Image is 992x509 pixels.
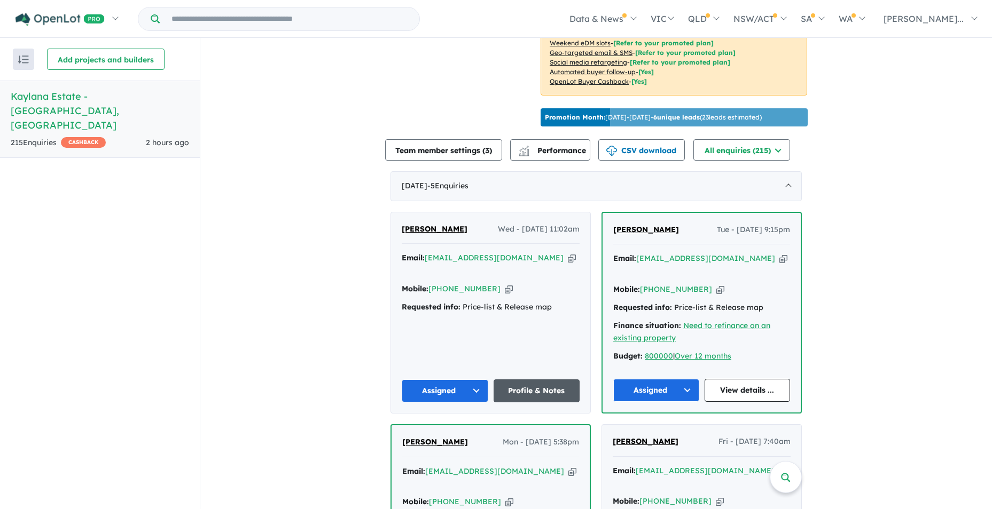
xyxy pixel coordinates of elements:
[613,496,639,506] strong: Mobile:
[402,437,468,447] span: [PERSON_NAME]
[884,13,964,24] span: [PERSON_NAME]...
[568,466,576,477] button: Copy
[613,350,790,363] div: |
[631,77,647,85] span: [Yes]
[606,146,617,156] img: download icon
[613,39,714,47] span: [Refer to your promoted plan]
[429,497,501,506] a: [PHONE_NUMBER]
[645,351,673,361] a: 800000
[61,137,106,148] span: CASHBACK
[428,284,501,293] a: [PHONE_NUMBER]
[550,49,632,57] u: Geo-targeted email & SMS
[510,139,590,161] button: Performance
[613,284,640,294] strong: Mobile:
[385,139,502,161] button: Team member settings (3)
[568,252,576,264] button: Copy
[11,89,189,132] h5: Kaylana Estate - [GEOGRAPHIC_DATA] , [GEOGRAPHIC_DATA]
[613,436,678,446] span: [PERSON_NAME]
[519,149,529,156] img: bar-chart.svg
[402,223,467,236] a: [PERSON_NAME]
[47,49,165,70] button: Add projects and builders
[402,253,425,263] strong: Email:
[485,146,489,155] span: 3
[613,351,643,361] strong: Budget:
[613,435,678,448] a: [PERSON_NAME]
[402,497,429,506] strong: Mobile:
[505,283,513,295] button: Copy
[402,466,425,476] strong: Email:
[402,284,428,293] strong: Mobile:
[402,224,467,234] span: [PERSON_NAME]
[613,225,679,234] span: [PERSON_NAME]
[520,146,586,155] span: Performance
[15,13,105,26] img: Openlot PRO Logo White
[550,77,629,85] u: OpenLot Buyer Cashback
[550,39,611,47] u: Weekend eDM slots
[613,466,636,475] strong: Email:
[675,351,731,361] a: Over 12 months
[613,321,681,330] strong: Finance situation:
[630,58,730,66] span: [Refer to your promoted plan]
[402,436,468,449] a: [PERSON_NAME]
[545,113,762,122] p: [DATE] - [DATE] - ( 23 leads estimated)
[716,496,724,507] button: Copy
[638,68,654,76] span: [Yes]
[705,379,791,402] a: View details ...
[550,68,636,76] u: Automated buyer follow-up
[693,139,790,161] button: All enquiries (215)
[717,224,790,236] span: Tue - [DATE] 9:15pm
[425,466,564,476] a: [EMAIL_ADDRESS][DOMAIN_NAME]
[550,58,627,66] u: Social media retargeting
[653,113,700,121] b: 6 unique leads
[640,284,712,294] a: [PHONE_NUMBER]
[545,113,605,121] b: Promotion Month:
[425,253,564,263] a: [EMAIL_ADDRESS][DOMAIN_NAME]
[18,55,29,63] img: sort.svg
[427,181,468,190] span: - 5 Enquir ies
[402,302,460,312] strong: Requested info:
[598,139,685,161] button: CSV download
[505,496,513,507] button: Copy
[613,303,672,312] strong: Requested info:
[636,466,775,475] a: [EMAIL_ADDRESS][DOMAIN_NAME]
[11,137,106,149] div: 215 Enquir ies
[613,253,636,263] strong: Email:
[402,379,488,402] button: Assigned
[498,223,580,236] span: Wed - [DATE] 11:02am
[636,253,775,263] a: [EMAIL_ADDRESS][DOMAIN_NAME]
[613,224,679,236] a: [PERSON_NAME]
[162,7,417,30] input: Try estate name, suburb, builder or developer
[390,171,802,201] div: [DATE]
[494,379,580,402] a: Profile & Notes
[779,253,787,264] button: Copy
[402,301,580,314] div: Price-list & Release map
[639,496,712,506] a: [PHONE_NUMBER]
[146,138,189,147] span: 2 hours ago
[613,321,770,343] a: Need to refinance on an existing property
[613,379,699,402] button: Assigned
[519,146,529,152] img: line-chart.svg
[613,301,790,314] div: Price-list & Release map
[635,49,736,57] span: [Refer to your promoted plan]
[503,436,579,449] span: Mon - [DATE] 5:38pm
[718,435,791,448] span: Fri - [DATE] 7:40am
[716,284,724,295] button: Copy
